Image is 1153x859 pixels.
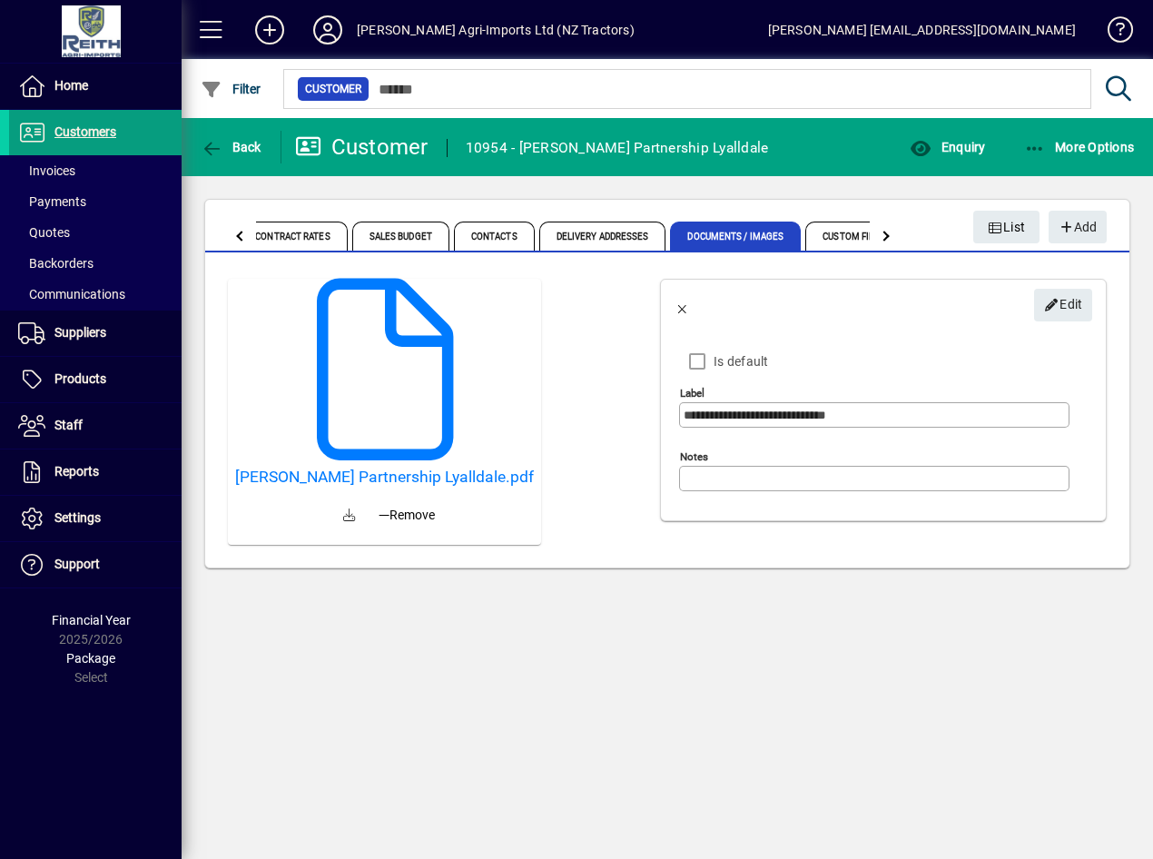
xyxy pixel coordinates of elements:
span: Payments [18,194,86,209]
span: Custom Fields [805,222,907,251]
button: List [973,211,1040,243]
button: Back [196,131,266,163]
span: Remove [379,506,435,525]
span: Settings [54,510,101,525]
span: Delivery Addresses [539,222,666,251]
div: [PERSON_NAME] Agri-Imports Ltd (NZ Tractors) [357,15,635,44]
a: Quotes [9,217,182,248]
span: Backorders [18,256,94,271]
span: Quotes [18,225,70,240]
a: Suppliers [9,311,182,356]
span: Communications [18,287,125,301]
app-page-header-button: Back [182,131,281,163]
button: Back [661,283,705,327]
a: Products [9,357,182,402]
span: Contacts [454,222,535,251]
a: Knowledge Base [1094,4,1130,63]
button: Add [241,14,299,46]
a: Payments [9,186,182,217]
span: Add [1058,212,1097,242]
span: Invoices [18,163,75,178]
button: Enquiry [905,131,990,163]
span: More Options [1024,140,1135,154]
span: List [988,212,1026,242]
div: [PERSON_NAME] [EMAIL_ADDRESS][DOMAIN_NAME] [768,15,1076,44]
button: Remove [371,499,442,531]
span: Financial Year [52,613,131,627]
a: Settings [9,496,182,541]
mat-label: Label [680,387,705,400]
a: Home [9,64,182,109]
div: Customer [295,133,429,162]
a: Staff [9,403,182,449]
span: Suppliers [54,325,106,340]
span: Staff [54,418,83,432]
span: Back [201,140,261,154]
div: 10954 - [PERSON_NAME] Partnership Lyalldale [466,133,769,163]
a: Reports [9,449,182,495]
a: Backorders [9,248,182,279]
span: Documents / Images [670,222,801,251]
button: Filter [196,73,266,105]
a: [PERSON_NAME] Partnership Lyalldale.pdf [235,468,534,487]
span: Contract Rates [238,222,347,251]
span: Filter [201,82,261,96]
span: Products [54,371,106,386]
span: Enquiry [910,140,985,154]
button: Edit [1034,289,1092,321]
span: Customers [54,124,116,139]
span: Package [66,651,115,666]
a: Communications [9,279,182,310]
mat-label: Notes [680,450,708,463]
span: Sales Budget [352,222,449,251]
span: Home [54,78,88,93]
button: More Options [1020,131,1139,163]
span: Customer [305,80,361,98]
a: Invoices [9,155,182,186]
span: Support [54,557,100,571]
button: Profile [299,14,357,46]
span: Reports [54,464,99,479]
a: Download [328,494,371,538]
button: Add [1049,211,1107,243]
span: Edit [1044,290,1083,320]
a: Support [9,542,182,587]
